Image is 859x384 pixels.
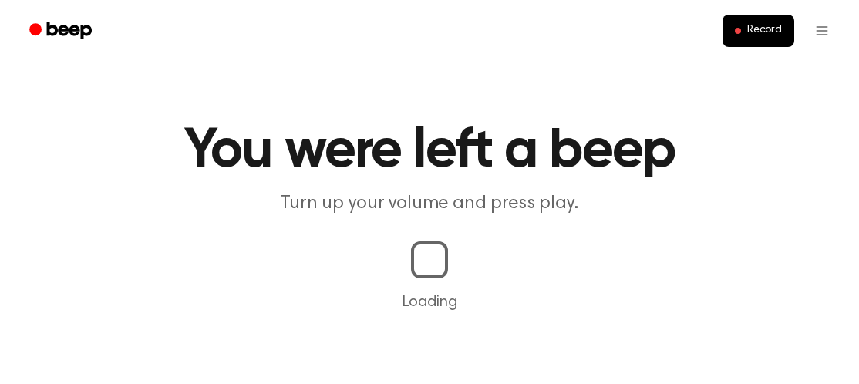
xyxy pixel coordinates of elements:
a: Beep [19,16,106,46]
button: Record [723,15,794,47]
h1: You were left a beep [35,123,824,179]
p: Loading [19,291,840,314]
span: Record [747,24,782,38]
button: Open menu [803,12,840,49]
p: Turn up your volume and press play. [133,191,726,217]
